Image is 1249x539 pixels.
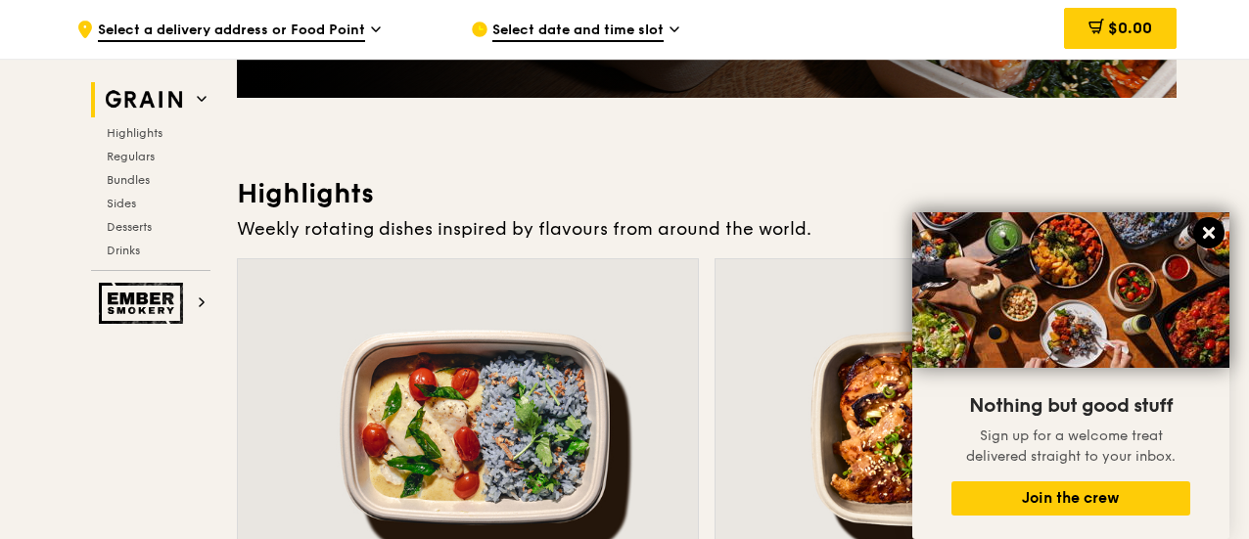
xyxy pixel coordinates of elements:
[969,394,1173,418] span: Nothing but good stuff
[912,212,1229,368] img: DSC07876-Edit02-Large.jpeg
[107,126,162,140] span: Highlights
[99,82,189,117] img: Grain web logo
[107,197,136,210] span: Sides
[492,21,664,42] span: Select date and time slot
[107,220,152,234] span: Desserts
[107,244,140,257] span: Drinks
[237,176,1177,211] h3: Highlights
[237,215,1177,243] div: Weekly rotating dishes inspired by flavours from around the world.
[107,150,155,163] span: Regulars
[1193,217,1225,248] button: Close
[99,283,189,324] img: Ember Smokery web logo
[951,481,1190,516] button: Join the crew
[966,427,1176,465] span: Sign up for a welcome treat delivered straight to your inbox.
[107,173,150,187] span: Bundles
[98,21,365,42] span: Select a delivery address or Food Point
[1108,19,1152,37] span: $0.00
